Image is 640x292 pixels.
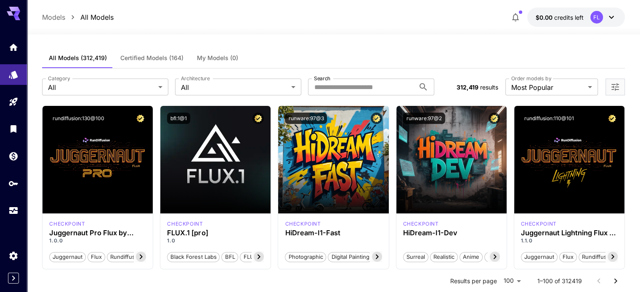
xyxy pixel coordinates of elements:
button: Black Forest Labs [167,251,220,262]
h3: HiDream-I1-Fast [285,229,382,237]
span: Photographic [285,253,326,261]
p: checkpoint [49,220,85,228]
span: All [181,82,288,92]
span: results [480,84,498,91]
button: Surreal [403,251,428,262]
h3: HiDream-I1-Dev [403,229,500,237]
p: 1.0.0 [49,237,146,245]
span: My Models (0) [197,54,238,62]
button: Stylized [484,251,511,262]
span: Stylized [485,253,511,261]
h3: Juggernaut Pro Flux by RunDiffusion [49,229,146,237]
button: Open more filters [610,82,620,92]
span: juggernaut [521,253,557,261]
span: All Models (312,419) [49,54,107,62]
span: Digital Painting [328,253,372,261]
span: Black Forest Labs [167,253,219,261]
div: Home [8,39,19,50]
span: rundiffusion [579,253,618,261]
span: $0.00 [536,14,554,21]
div: Wallet [8,151,19,161]
p: checkpoint [521,220,557,228]
span: Most Popular [511,82,584,92]
span: Anime [460,253,482,261]
div: 100 [500,275,524,287]
button: rundiffusion [107,251,146,262]
h3: FLUX.1 [pro] [167,229,264,237]
span: flux [88,253,105,261]
button: Expand sidebar [8,273,19,284]
div: API Keys [8,178,19,189]
span: 312,419 [456,84,478,91]
span: flux [560,253,576,261]
div: HiDream Dev [403,220,439,228]
div: Models [8,67,19,77]
p: 1–100 of 312419 [537,277,582,285]
span: credits left [554,14,584,21]
div: fluxpro [167,220,203,228]
button: Certified Model – Vetted for best performance and includes a commercial license. [252,113,264,124]
span: rundiffusion [107,253,146,261]
button: flux [88,251,105,262]
button: bfl:1@1 [167,113,190,124]
button: $0.00FL [527,8,625,27]
button: Certified Model – Vetted for best performance and includes a commercial license. [135,113,146,124]
label: Architecture [181,75,210,82]
div: Settings [8,250,19,261]
button: flux [559,251,577,262]
button: BFL [221,251,238,262]
span: Surreal [404,253,428,261]
span: FLUX.1 [pro] [240,253,279,261]
button: FLUX.1 [pro] [240,251,279,262]
button: Go to next page [607,273,624,289]
div: Usage [8,205,19,216]
span: Certified Models (164) [120,54,183,62]
div: HiDream Fast [285,220,321,228]
button: Digital Painting [328,251,372,262]
p: 1.0 [167,237,264,245]
button: Photographic [285,251,326,262]
div: Playground [8,97,19,107]
p: Results per page [450,277,497,285]
a: Models [42,12,65,22]
div: Library [8,124,19,134]
button: runware:97@2 [403,113,445,124]
span: juggernaut [50,253,85,261]
label: Order models by [511,75,551,82]
button: rundiffusion:110@101 [521,113,577,124]
p: checkpoint [403,220,439,228]
button: Anime [459,251,483,262]
button: Realistic [430,251,458,262]
span: Realistic [430,253,457,261]
button: Certified Model – Vetted for best performance and includes a commercial license. [606,113,618,124]
span: BFL [222,253,238,261]
div: FLUX.1 D [49,220,85,228]
p: checkpoint [285,220,321,228]
label: Search [314,75,330,82]
button: Certified Model – Vetted for best performance and includes a commercial license. [489,113,500,124]
div: $0.00 [536,13,584,22]
span: All [48,82,155,92]
button: juggernaut [49,251,86,262]
p: checkpoint [167,220,203,228]
button: juggernaut [521,251,558,262]
p: 1.1.0 [521,237,618,245]
h3: Juggernaut Lightning Flux by RunDiffusion [521,229,618,237]
label: Category [48,75,70,82]
nav: breadcrumb [42,12,114,22]
button: Certified Model – Vetted for best performance and includes a commercial license. [371,113,382,124]
div: FL [590,11,603,24]
button: rundiffusion [579,251,618,262]
button: rundiffusion:130@100 [49,113,108,124]
a: All Models [80,12,114,22]
button: runware:97@3 [285,113,327,124]
div: FLUX.1 D [521,220,557,228]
